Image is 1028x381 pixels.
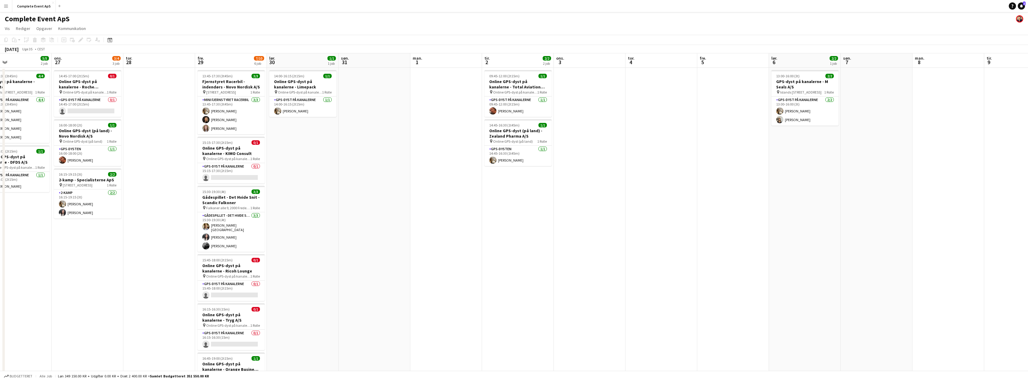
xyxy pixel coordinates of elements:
[197,361,265,372] h3: Online GPS-dyst på kanalerne - Orange Business [GEOGRAPHIC_DATA]
[206,156,250,161] span: Online GPS-dyst på kanalerne
[842,59,851,66] span: 7
[125,59,132,66] span: 28
[54,168,121,219] div: 16:15-19:15 (3t)2/22-kamp - Specialisterne ApS [STREET_ADDRESS]1 Rolle2-kamp2/216:15-19:15 (3t)[P...
[5,46,19,52] div: [DATE]
[914,59,924,66] span: 8
[36,74,45,78] span: 4/4
[328,61,336,66] div: 1 job
[5,14,70,23] h1: Complete Event ApS
[197,195,265,205] h3: Gådespillet - Det Hvide Snit - Scandic Falkoner
[150,374,209,378] span: Samlet budgetteret 351 550.00 KR
[63,90,107,94] span: Online GPS-dyst på kanalerne
[250,274,260,278] span: 1 Rolle
[252,356,260,361] span: 1/1
[543,56,551,61] span: 2/2
[556,55,564,61] span: ons.
[555,59,564,66] span: 3
[412,59,422,66] span: 1
[197,212,265,252] app-card-role: Gådespillet - Det Hvide Snit3/315:30-19:30 (4t)[PERSON_NAME][GEOGRAPHIC_DATA][PERSON_NAME][PERSON...
[54,146,121,166] app-card-role: GPS-dysten1/116:00-18:00 (2t)[PERSON_NAME]
[202,258,233,262] span: 15:45-18:00 (2t15m)
[197,330,265,350] app-card-role: GPS-dyst på kanalerne0/116:15-16:30 (15m)
[112,56,121,61] span: 3/4
[206,274,250,278] span: Online GPS-dyst på kanalerne
[986,59,992,66] span: 9
[484,59,490,66] span: 2
[484,119,552,166] app-job-card: 14:45-16:30 (1t45m)1/1Online GPS-dyst (på land) - Zealand Pharma A/S Online GPS-dyst (på land)1 R...
[54,79,121,90] h3: Online GPS-dyst på kanalerne - Roche Diagnostics
[35,165,45,170] span: 1 Rolle
[197,163,265,183] app-card-role: GPS-dyst på kanalerne0/115:15-17:30 (2t15m)
[206,206,250,210] span: Falkoner alle 9, 2000 Frederiksberg - Scandic Falkoner
[252,140,260,145] span: 0/1
[254,56,264,61] span: 7/10
[197,254,265,301] div: 15:45-18:00 (2t15m)0/1Online GPS-dyst på kanalerne - Ricoh Lounge Online GPS-dyst på kanalerne1 R...
[489,74,520,78] span: 09:45-12:00 (2t15m)
[538,123,547,127] span: 1/1
[54,70,121,117] div: 14:45-17:00 (2t15m)0/1Online GPS-dyst på kanalerne - Roche Diagnostics Online GPS-dyst på kanaler...
[1023,1,1026,5] span: 1
[126,55,132,61] span: tor.
[197,145,265,156] h3: Online GPS-dyst på kanalerne - KIMO Consult
[252,307,260,311] span: 0/1
[543,61,551,66] div: 2 job
[484,70,552,117] app-job-card: 09:45-12:00 (2t15m)1/1Online GPS-dyst på kanalerne - Total Aviation Ltd A/S Online GPS-dyst på ka...
[771,79,839,90] h3: GPS-dyst på kanalerne - M Seals A/S
[54,189,121,219] app-card-role: 2-kamp2/216:15-19:15 (3t)[PERSON_NAME][PERSON_NAME]
[16,26,30,31] span: Rediger
[269,97,336,117] app-card-role: GPS-dyst på kanalerne1/114:00-16:15 (2t15m)[PERSON_NAME]
[197,70,265,134] app-job-card: 13:45-17:30 (3t45m)3/3Fjernstyret Racerbil - indendørs - Novo Nordisk A/S [STREET_ADDRESS]1 Rolle...
[202,189,226,194] span: 15:30-19:30 (4t)
[197,312,265,323] h3: Online GPS-dyst på kanalerne - Tryg A/S
[12,0,56,12] button: Complete Event ApS
[38,374,53,378] span: Alle job
[10,374,32,378] span: Budgetteret
[825,74,834,78] span: 2/2
[489,123,520,127] span: 14:45-16:30 (1t45m)
[37,47,45,51] div: CEST
[254,61,264,66] div: 6 job
[36,149,45,153] span: 1/1
[63,139,102,144] span: Online GPS-dyst (på land)
[14,25,33,32] a: Rediger
[1018,2,1025,10] a: 1
[3,373,33,380] button: Budgetteret
[252,258,260,262] span: 0/1
[269,55,275,61] span: lør.
[197,79,265,90] h3: Fjernstyret Racerbil - indendørs - Novo Nordisk A/S
[108,123,116,127] span: 1/1
[843,55,851,61] span: søn.
[700,55,706,61] span: fre.
[780,90,821,94] span: Islands [STREET_ADDRESS]
[341,55,349,61] span: søn.
[53,59,62,66] span: 27
[197,186,265,252] app-job-card: 15:30-19:30 (4t)3/3Gådespillet - Det Hvide Snit - Scandic Falkoner Falkoner alle 9, 2000 Frederik...
[202,356,233,361] span: 16:45-19:00 (2t15m)
[202,74,233,78] span: 13:45-17:30 (3t45m)
[54,128,121,139] h3: Online GPS-dyst (på land) - Novo Nordisk A/S
[202,140,233,145] span: 15:15-17:30 (2t15m)
[278,90,322,94] span: Online GPS-dyst på kanalerne
[41,56,49,61] span: 5/5
[34,25,55,32] a: Opgaver
[113,61,120,66] div: 3 job
[538,74,547,78] span: 1/1
[628,55,635,61] span: tor.
[54,119,121,166] app-job-card: 16:00-18:00 (2t)1/1Online GPS-dyst (på land) - Novo Nordisk A/S Online GPS-dyst (på land)1 RolleG...
[59,74,89,78] span: 14:45-17:00 (2t15m)
[323,74,332,78] span: 1/1
[322,90,332,94] span: 1 Rolle
[197,303,265,350] app-job-card: 16:15-16:30 (15m)0/1Online GPS-dyst på kanalerne - Tryg A/S Online GPS-dyst på kanalerne1 RolleGP...
[250,156,260,161] span: 1 Rolle
[987,55,992,61] span: tir.
[59,123,82,127] span: 16:00-18:00 (2t)
[36,26,52,31] span: Opgaver
[54,97,121,117] app-card-role: GPS-dyst på kanalerne0/114:45-17:00 (2t15m)
[41,61,49,66] div: 2 job
[54,55,62,61] span: ons.
[269,79,336,90] h3: Online GPS-dyst på kanalerne - Limepack
[537,139,547,144] span: 1 Rolle
[63,183,92,187] span: [STREET_ADDRESS]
